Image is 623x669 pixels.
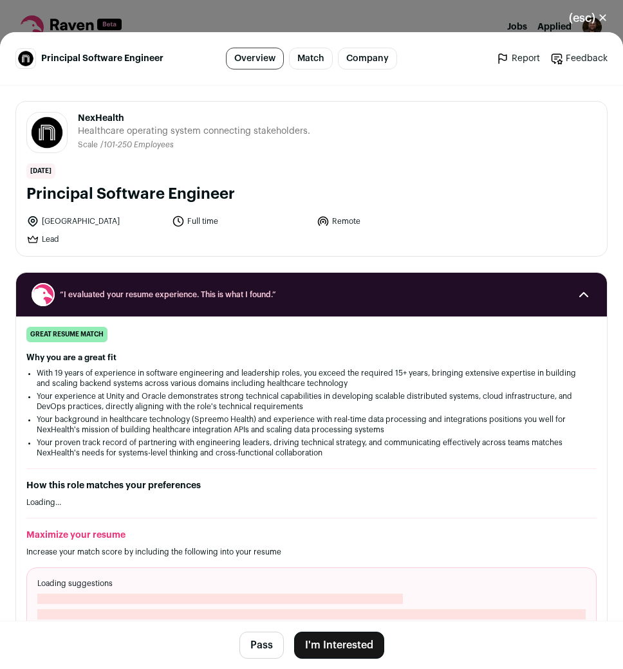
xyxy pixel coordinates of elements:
li: Your background in healthcare technology (Spreemo Health) and experience with real-time data proc... [37,414,586,435]
li: Remote [317,215,454,228]
a: Company [338,48,397,69]
p: Increase your match score by including the following into your resume [26,547,597,557]
li: Full time [172,215,310,228]
span: 101-250 Employees [104,141,174,149]
h1: Principal Software Engineer [26,184,597,205]
button: Close modal [553,4,623,32]
a: Feedback [550,52,608,65]
li: Scale [78,140,100,150]
div: great resume match [26,327,107,342]
button: Pass [239,632,284,659]
li: [GEOGRAPHIC_DATA] [26,215,164,228]
li: Your experience at Unity and Oracle demonstrates strong technical capabilities in developing scal... [37,391,586,412]
a: Report [496,52,540,65]
span: [DATE] [26,163,55,179]
div: Loading suggestions [26,567,597,646]
span: Healthcare operating system connecting stakeholders. [78,125,310,138]
li: Your proven track record of partnering with engineering leaders, driving technical strategy, and ... [37,437,586,458]
li: / [100,140,174,150]
li: Lead [26,233,164,246]
button: I'm Interested [294,632,384,659]
h2: Maximize your resume [26,529,597,542]
span: NexHealth [78,112,310,125]
a: Overview [226,48,284,69]
span: “I evaluated your resume experience. This is what I found.” [60,289,563,300]
h2: How this role matches your preferences [26,479,597,492]
li: With 19 years of experience in software engineering and leadership roles, you exceed the required... [37,368,586,389]
span: Principal Software Engineer [41,52,163,65]
h2: Why you are a great fit [26,353,597,363]
p: Loading... [26,497,597,508]
img: bab411f9ce93f5837e945b79d9661288081c6da164abe2bb270130476649431f.png [16,50,35,67]
a: Match [289,48,333,69]
img: bab411f9ce93f5837e945b79d9661288081c6da164abe2bb270130476649431f.png [27,115,67,150]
